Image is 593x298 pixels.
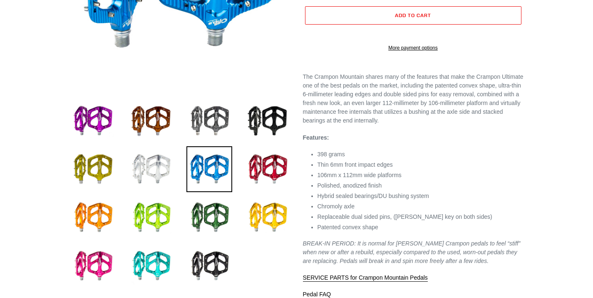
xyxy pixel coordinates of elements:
img: Load image into Gallery viewer, PNW-green [186,195,232,240]
a: More payment options [305,44,521,52]
li: Patented convex shape [318,223,524,232]
span: SERVICE PARTS for Crampon Mountain Pedals [303,274,428,281]
li: 398 grams [318,150,524,159]
em: BREAK-IN PERIOD: It is normal for [PERSON_NAME] Crampon pedals to feel “stiff” when new or after ... [303,240,521,264]
li: 106mm x 112mm wide platforms [318,171,524,180]
li: Hybrid sealed bearings/DU bushing system [318,192,524,200]
img: Load image into Gallery viewer, stealth [245,98,290,144]
img: Load image into Gallery viewer, red [245,146,290,192]
p: The Crampon Mountain shares many of the features that make the Crampon Ultimate one of the best p... [303,73,524,125]
img: Load image into Gallery viewer, gold [245,195,290,240]
img: Load image into Gallery viewer, pink [70,243,116,289]
span: Add to cart [395,12,431,18]
img: Load image into Gallery viewer, Silver [128,146,174,192]
img: Load image into Gallery viewer, orange [70,195,116,240]
img: Load image into Gallery viewer, fern-green [128,195,174,240]
li: Replaceable dual sided pins, ([PERSON_NAME] key on both sides) [318,213,524,221]
li: Thin 6mm front impact edges [318,160,524,169]
img: Load image into Gallery viewer, grey [186,98,232,144]
a: SERVICE PARTS for Crampon Mountain Pedals [303,274,428,282]
img: Load image into Gallery viewer, turquoise [128,243,174,289]
strong: Features: [303,134,329,141]
img: Load image into Gallery viewer, purple [70,98,116,144]
img: Load image into Gallery viewer, bronze [128,98,174,144]
img: Load image into Gallery viewer, black [186,243,232,289]
button: Add to cart [305,6,521,25]
img: Load image into Gallery viewer, gold [70,146,116,192]
li: Chromoly axle [318,202,524,211]
li: Polished, anodized finish [318,181,524,190]
img: Load image into Gallery viewer, blue [186,146,232,192]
